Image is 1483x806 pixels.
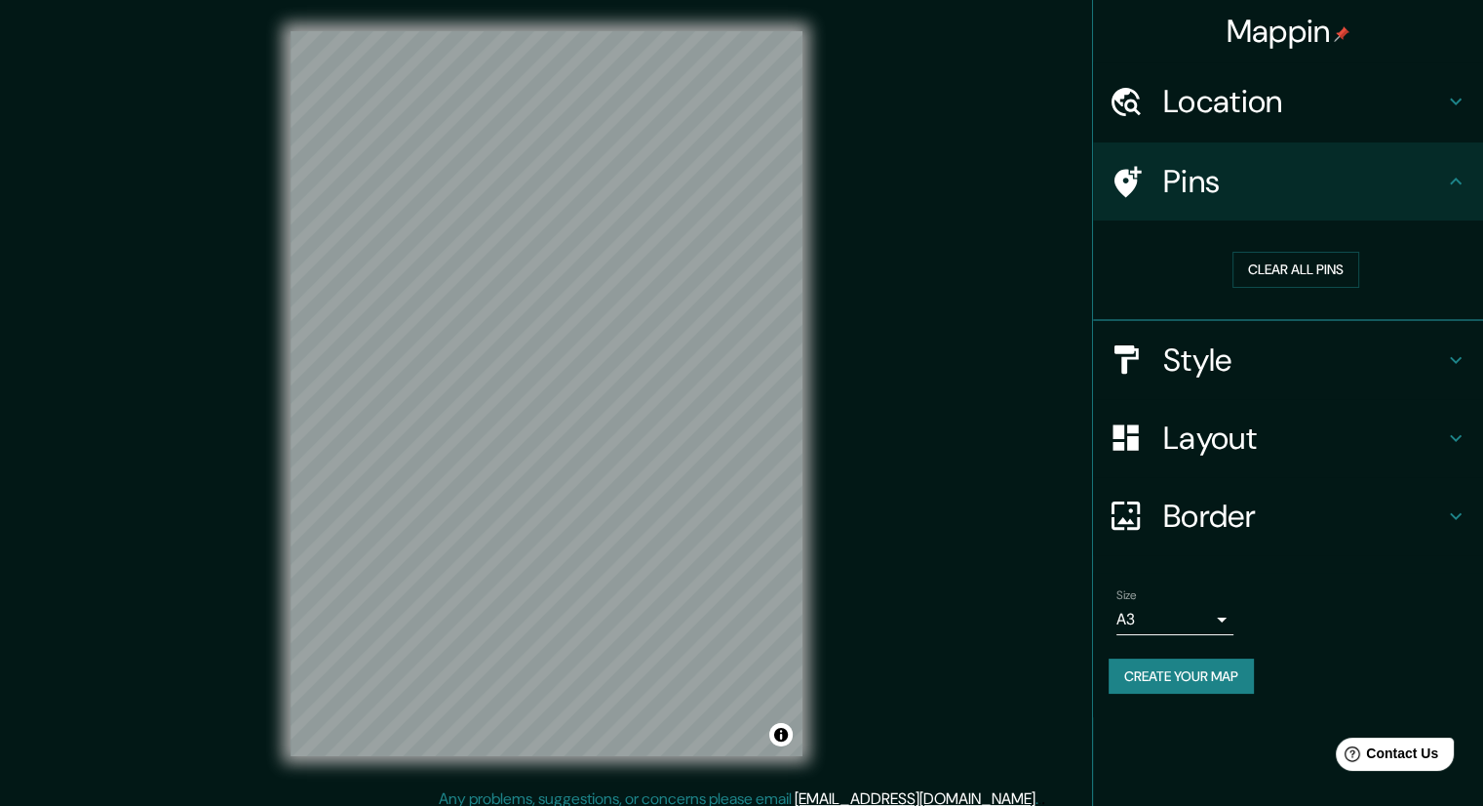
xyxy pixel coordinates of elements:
[1232,252,1359,288] button: Clear all pins
[1163,497,1444,536] h4: Border
[1093,142,1483,221] div: Pins
[1093,477,1483,555] div: Border
[1163,82,1444,121] h4: Location
[1093,321,1483,399] div: Style
[1309,730,1462,785] iframe: Help widget launcher
[769,723,793,746] button: Toggle attribution
[1109,659,1254,695] button: Create your map
[1116,604,1233,635] div: A3
[1093,62,1483,141] div: Location
[1093,399,1483,477] div: Layout
[1163,162,1444,201] h4: Pins
[1163,419,1444,458] h4: Layout
[1227,12,1350,51] h4: Mappin
[1334,26,1349,42] img: pin-icon.png
[1116,586,1137,603] label: Size
[291,31,802,756] canvas: Map
[1163,341,1444,380] h4: Style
